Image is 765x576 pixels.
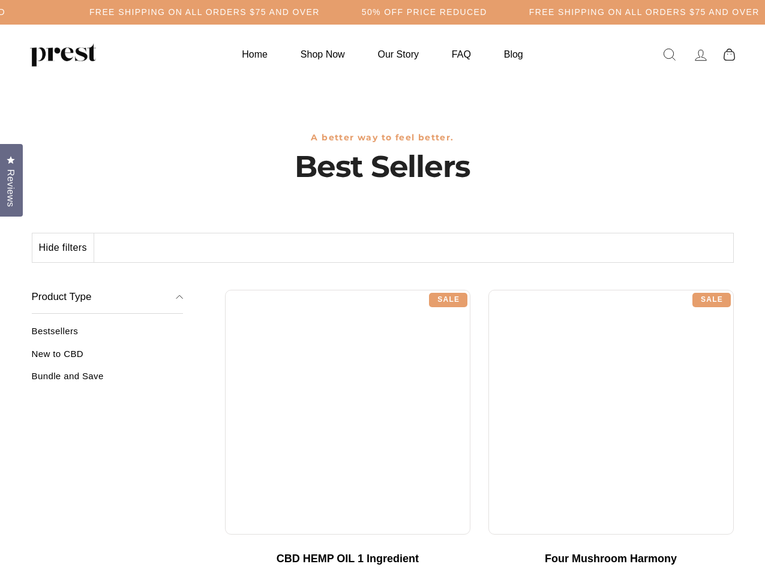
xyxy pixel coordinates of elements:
[363,43,434,66] a: Our Story
[32,371,184,391] a: Bundle and Save
[89,7,320,17] h5: Free Shipping on all orders $75 and over
[30,43,96,67] img: PREST ORGANICS
[32,349,184,368] a: New to CBD
[437,43,486,66] a: FAQ
[32,326,184,346] a: Bestsellers
[32,233,94,262] button: Hide filters
[429,293,467,307] div: Sale
[362,7,487,17] h5: 50% OFF PRICE REDUCED
[32,133,734,143] h3: A better way to feel better.
[227,43,283,66] a: Home
[489,43,538,66] a: Blog
[227,43,538,66] ul: Primary
[32,149,734,185] h1: Best Sellers
[32,281,184,314] button: Product Type
[529,7,760,17] h5: Free Shipping on all orders $75 and over
[237,553,458,566] div: CBD HEMP OIL 1 Ingredient
[286,43,360,66] a: Shop Now
[3,169,19,207] span: Reviews
[500,553,722,566] div: Four Mushroom Harmony
[692,293,731,307] div: Sale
